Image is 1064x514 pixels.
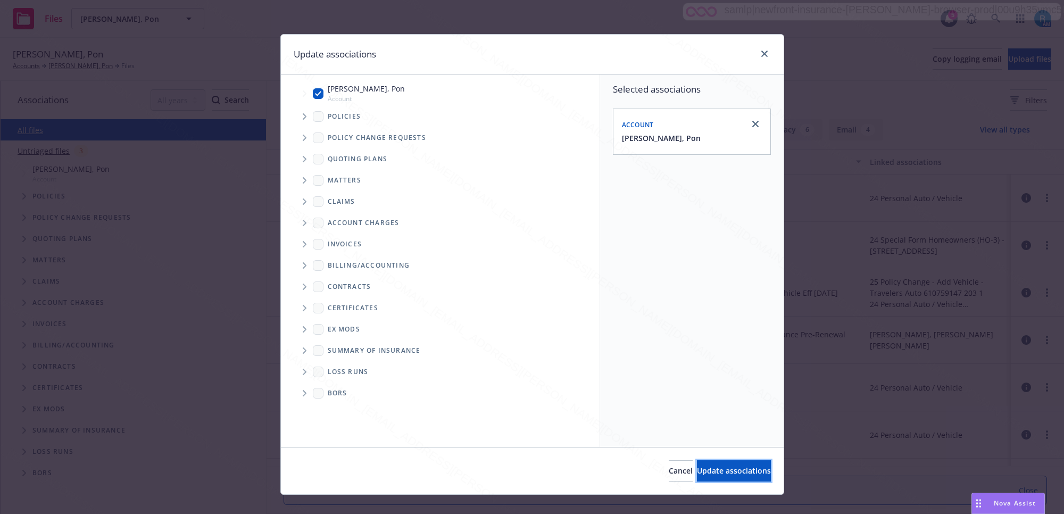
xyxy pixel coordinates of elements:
button: Cancel [669,460,693,482]
div: Drag to move [972,493,985,513]
span: [PERSON_NAME], Pon [328,83,405,94]
button: Update associations [697,460,771,482]
span: Selected associations [613,83,771,96]
span: Account [622,120,654,129]
div: Folder Tree Example [281,255,600,404]
span: Summary of insurance [328,347,421,354]
span: Matters [328,177,361,184]
span: Policy change requests [328,135,426,141]
span: Nova Assist [994,499,1036,508]
span: Billing/Accounting [328,262,410,269]
a: close [758,47,771,60]
span: Policies [328,113,361,120]
span: Cancel [669,466,693,476]
span: Certificates [328,305,378,311]
button: [PERSON_NAME], Pon [622,132,701,144]
span: Update associations [697,466,771,476]
span: Ex Mods [328,326,360,333]
span: Claims [328,198,355,205]
span: Quoting plans [328,156,388,162]
span: BORs [328,390,347,396]
div: Tree Example [281,81,600,254]
span: Account charges [328,220,400,226]
a: close [749,118,762,130]
button: Nova Assist [971,493,1045,514]
span: Contracts [328,284,371,290]
span: Invoices [328,241,362,247]
span: Loss Runs [328,369,369,375]
span: Account [328,94,405,103]
h1: Update associations [294,47,376,61]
